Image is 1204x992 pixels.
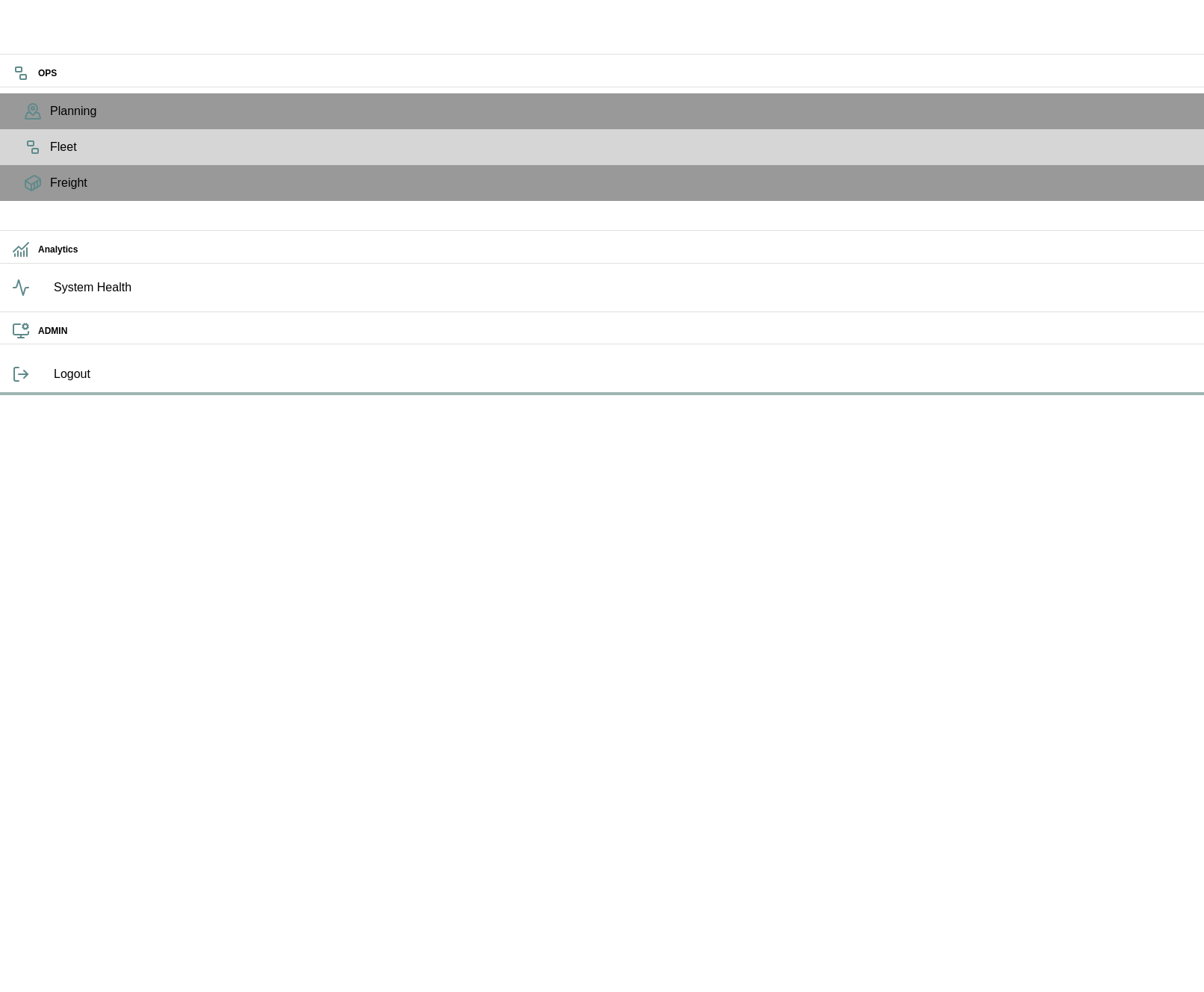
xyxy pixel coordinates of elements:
h6: OPS [38,66,1192,81]
span: Planning [50,102,1192,120]
span: Fleet [50,138,1192,156]
span: System Health [54,279,1192,297]
span: Freight [50,174,1192,192]
h6: ADMIN [38,324,1192,338]
h6: Analytics [38,243,1192,257]
span: Logout [54,365,1192,383]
